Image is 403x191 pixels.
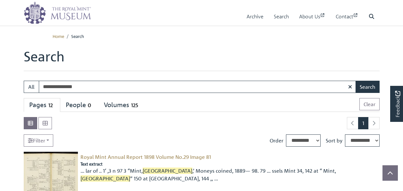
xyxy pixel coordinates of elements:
button: Clear [359,98,380,110]
span: Feedback [394,91,401,118]
button: All [24,81,39,93]
a: Archive [247,7,264,26]
a: Would you like to provide feedback? [390,86,403,122]
span: … lar of .. 1‘ ,3 n 97 3 “Mint, ,’ Moneys coined, 1889— 98. 79 … ssels Mint 34, 142 at “ Mint, ” ... [80,167,380,182]
nav: pagination [344,117,380,129]
a: Contact [336,7,358,26]
label: Order [270,137,283,144]
span: Text extract [80,161,103,167]
li: Previous page [347,117,358,129]
div: Volumes [104,101,140,109]
span: 0 [86,102,93,109]
h1: Search [24,48,380,71]
span: 12 [46,102,55,109]
button: Search [356,81,380,93]
button: Scroll to top [382,165,398,181]
a: Search [274,7,289,26]
div: Pages [29,101,55,109]
div: People [66,101,93,109]
span: [GEOGRAPHIC_DATA] [80,175,130,182]
label: Sort by [326,137,342,144]
input: Enter one or more search terms... [39,81,356,93]
a: Filter [24,134,53,147]
a: About Us [299,7,325,26]
a: Home [53,33,64,39]
span: Goto page 1 [358,117,368,129]
img: logo_wide.png [24,2,91,24]
span: Search [71,33,84,39]
span: [GEOGRAPHIC_DATA] [143,168,192,174]
span: 125 [129,102,140,109]
a: Royal Mint Annual Report 1898 Volume No.29 Image 81 [80,154,211,160]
